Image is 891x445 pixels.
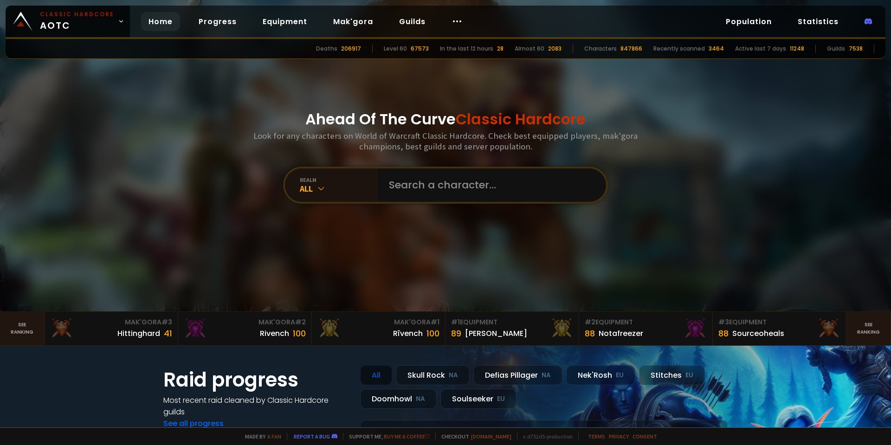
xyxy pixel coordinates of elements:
a: Progress [191,12,244,31]
small: EU [685,371,693,380]
div: 88 [718,327,729,340]
a: Guilds [392,12,433,31]
div: 88 [585,327,595,340]
a: Consent [633,433,657,440]
div: Notafreezer [599,328,643,339]
div: Mak'Gora [317,317,439,327]
div: Rivench [260,328,289,339]
span: AOTC [40,10,114,32]
span: # 3 [161,317,172,327]
a: #1Equipment89[PERSON_NAME] [445,312,579,345]
h1: Raid progress [163,365,349,394]
div: 67573 [411,45,429,53]
a: See all progress [163,418,224,429]
a: Privacy [609,433,629,440]
div: All [300,183,378,194]
div: 41 [164,327,172,340]
div: 11248 [790,45,804,53]
div: 2083 [548,45,562,53]
a: Equipment [255,12,315,31]
div: Nek'Rosh [566,365,635,385]
div: Level 60 [384,45,407,53]
div: All [360,365,392,385]
div: [PERSON_NAME] [465,328,527,339]
div: Mak'Gora [184,317,306,327]
small: NA [416,394,425,404]
span: Support me, [343,433,430,440]
div: Defias Pillager [473,365,562,385]
small: NA [542,371,551,380]
span: # 1 [451,317,460,327]
div: 28 [497,45,504,53]
small: Classic Hardcore [40,10,114,19]
div: Guilds [827,45,845,53]
div: Characters [584,45,617,53]
span: Made by [239,433,281,440]
span: Checkout [435,433,511,440]
div: 89 [451,327,461,340]
div: Almost 60 [515,45,544,53]
a: #3Equipment88Sourceoheals [713,312,846,345]
div: Recently scanned [653,45,705,53]
a: Population [718,12,779,31]
div: 3464 [709,45,724,53]
div: Soulseeker [440,389,517,409]
h1: Ahead Of The Curve [305,108,586,130]
a: Home [141,12,180,31]
span: # 2 [295,317,306,327]
div: 7538 [849,45,863,53]
div: Stitches [639,365,705,385]
h3: Look for any characters on World of Warcraft Classic Hardcore. Check best equipped players, mak'g... [250,130,641,152]
span: Classic Hardcore [456,109,586,129]
div: Rîvench [393,328,423,339]
a: #2Equipment88Notafreezer [579,312,713,345]
div: Equipment [585,317,707,327]
a: Mak'Gora#1Rîvench100 [312,312,445,345]
a: Report a bug [294,433,330,440]
small: NA [449,371,458,380]
span: v. d752d5 - production [517,433,573,440]
a: Classic HardcoreAOTC [6,6,130,37]
a: Statistics [790,12,846,31]
div: Mak'Gora [50,317,172,327]
div: Skull Rock [396,365,470,385]
span: # 3 [718,317,729,327]
h4: Most recent raid cleaned by Classic Hardcore guilds [163,394,349,418]
a: [DOMAIN_NAME] [471,433,511,440]
a: Seeranking [846,312,891,345]
div: Active last 7 days [735,45,786,53]
div: 847866 [620,45,642,53]
small: EU [616,371,624,380]
span: # 1 [431,317,439,327]
a: [DATE]zgpetri on godDefias Pillager8 /90 [360,420,728,445]
span: # 2 [585,317,595,327]
a: Mak'Gora#3Hittinghard41 [45,312,178,345]
div: Equipment [451,317,573,327]
a: a fan [267,433,281,440]
div: Equipment [718,317,840,327]
input: Search a character... [383,168,595,202]
div: 100 [293,327,306,340]
div: 100 [426,327,439,340]
div: Sourceoheals [732,328,784,339]
div: In the last 12 hours [440,45,493,53]
a: Mak'Gora#2Rivench100 [178,312,312,345]
a: Buy me a coffee [384,433,430,440]
div: Hittinghard [117,328,160,339]
div: realm [300,176,378,183]
div: 206917 [341,45,361,53]
div: Doomhowl [360,389,437,409]
div: Deaths [316,45,337,53]
a: Terms [588,433,605,440]
small: EU [497,394,505,404]
a: Mak'gora [326,12,381,31]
